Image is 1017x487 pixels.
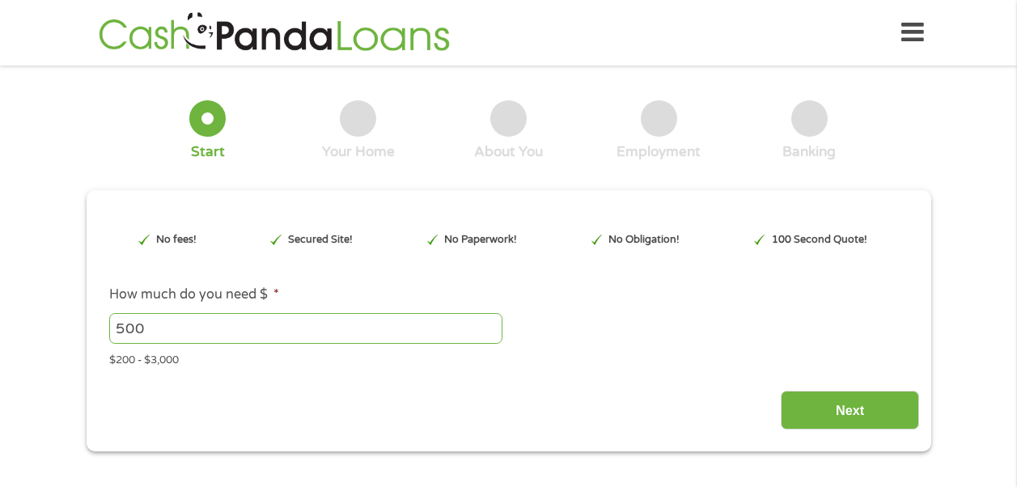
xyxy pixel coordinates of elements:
[322,143,395,161] div: Your Home
[288,232,353,248] p: Secured Site!
[474,143,543,161] div: About You
[109,347,907,369] div: $200 - $3,000
[444,232,517,248] p: No Paperwork!
[156,232,197,248] p: No fees!
[191,143,225,161] div: Start
[781,391,919,430] input: Next
[617,143,701,161] div: Employment
[94,10,455,56] img: GetLoanNow Logo
[608,232,680,248] p: No Obligation!
[109,286,279,303] label: How much do you need $
[782,143,836,161] div: Banking
[772,232,867,248] p: 100 Second Quote!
